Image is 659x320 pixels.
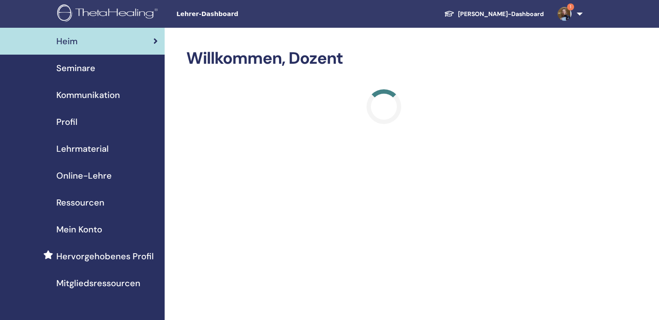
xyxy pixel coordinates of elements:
[444,10,454,17] img: graduation-cap-white.svg
[56,169,112,182] span: Online-Lehre
[56,250,154,263] span: Hervorgehobenes Profil
[176,10,306,19] span: Lehrer-Dashboard
[56,35,78,48] span: Heim
[57,4,161,24] img: logo.png
[56,62,95,75] span: Seminare
[567,3,574,10] span: 1
[186,49,581,69] h2: Willkommen, Dozent
[56,196,104,209] span: Ressourcen
[56,277,140,290] span: Mitgliedsressourcen
[56,115,78,128] span: Profil
[558,7,571,21] img: default.jpg
[437,6,551,22] a: [PERSON_NAME]-Dashboard
[56,88,120,101] span: Kommunikation
[56,142,109,155] span: Lehrmaterial
[56,223,102,236] span: Mein Konto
